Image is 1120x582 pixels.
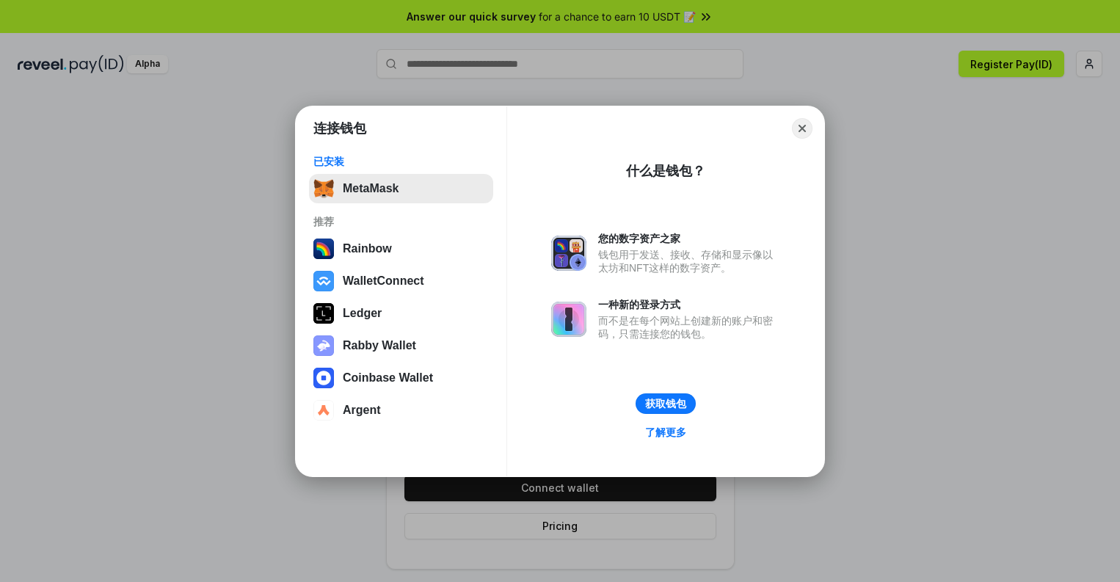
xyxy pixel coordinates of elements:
div: 一种新的登录方式 [598,298,780,311]
div: Coinbase Wallet [343,371,433,385]
div: 钱包用于发送、接收、存储和显示像以太坊和NFT这样的数字资产。 [598,248,780,274]
img: svg+xml,%3Csvg%20width%3D%2228%22%20height%3D%2228%22%20viewBox%3D%220%200%2028%2028%22%20fill%3D... [313,368,334,388]
div: 已安装 [313,155,489,168]
div: 推荐 [313,215,489,228]
img: svg+xml,%3Csvg%20width%3D%2228%22%20height%3D%2228%22%20viewBox%3D%220%200%2028%2028%22%20fill%3D... [313,400,334,421]
button: WalletConnect [309,266,493,296]
div: 什么是钱包？ [626,162,705,180]
div: Rabby Wallet [343,339,416,352]
div: 了解更多 [645,426,686,439]
div: Rainbow [343,242,392,255]
img: svg+xml,%3Csvg%20xmlns%3D%22http%3A%2F%2Fwww.w3.org%2F2000%2Fsvg%22%20width%3D%2228%22%20height%3... [313,303,334,324]
div: Argent [343,404,381,417]
button: Rabby Wallet [309,331,493,360]
div: MetaMask [343,182,399,195]
button: Rainbow [309,234,493,263]
button: Argent [309,396,493,425]
button: Ledger [309,299,493,328]
button: Coinbase Wallet [309,363,493,393]
button: MetaMask [309,174,493,203]
button: Close [792,118,812,139]
h1: 连接钱包 [313,120,366,137]
img: svg+xml,%3Csvg%20width%3D%22120%22%20height%3D%22120%22%20viewBox%3D%220%200%20120%20120%22%20fil... [313,239,334,259]
img: svg+xml,%3Csvg%20fill%3D%22none%22%20height%3D%2233%22%20viewBox%3D%220%200%2035%2033%22%20width%... [313,178,334,199]
div: 您的数字资产之家 [598,232,780,245]
div: 而不是在每个网站上创建新的账户和密码，只需连接您的钱包。 [598,314,780,341]
img: svg+xml,%3Csvg%20xmlns%3D%22http%3A%2F%2Fwww.w3.org%2F2000%2Fsvg%22%20fill%3D%22none%22%20viewBox... [551,236,586,271]
div: 获取钱包 [645,397,686,410]
img: svg+xml,%3Csvg%20xmlns%3D%22http%3A%2F%2Fwww.w3.org%2F2000%2Fsvg%22%20fill%3D%22none%22%20viewBox... [551,302,586,337]
img: svg+xml,%3Csvg%20width%3D%2228%22%20height%3D%2228%22%20viewBox%3D%220%200%2028%2028%22%20fill%3D... [313,271,334,291]
a: 了解更多 [636,423,695,442]
div: WalletConnect [343,274,424,288]
div: Ledger [343,307,382,320]
button: 获取钱包 [636,393,696,414]
img: svg+xml,%3Csvg%20xmlns%3D%22http%3A%2F%2Fwww.w3.org%2F2000%2Fsvg%22%20fill%3D%22none%22%20viewBox... [313,335,334,356]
